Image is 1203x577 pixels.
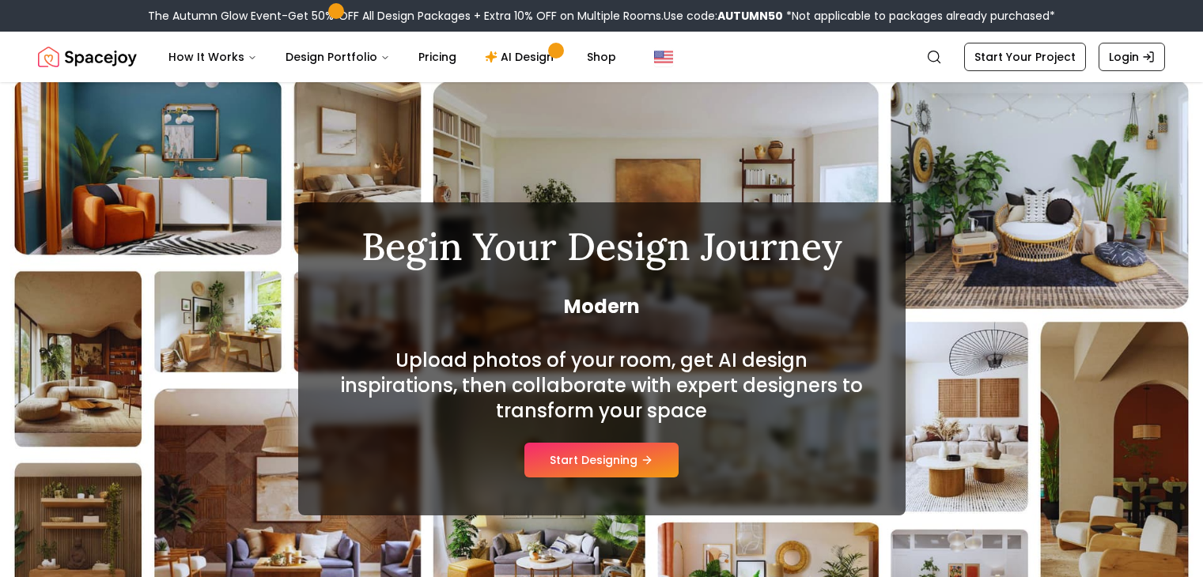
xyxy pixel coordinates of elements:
[336,348,868,424] h2: Upload photos of your room, get AI design inspirations, then collaborate with expert designers to...
[148,8,1055,24] div: The Autumn Glow Event-Get 50% OFF All Design Packages + Extra 10% OFF on Multiple Rooms.
[664,8,783,24] span: Use code:
[38,41,137,73] img: Spacejoy Logo
[273,41,403,73] button: Design Portfolio
[406,41,469,73] a: Pricing
[38,41,137,73] a: Spacejoy
[717,8,783,24] b: AUTUMN50
[156,41,629,73] nav: Main
[654,47,673,66] img: United States
[1099,43,1165,71] a: Login
[156,41,270,73] button: How It Works
[336,294,868,319] span: Modern
[574,41,629,73] a: Shop
[38,32,1165,82] nav: Global
[524,443,679,477] button: Start Designing
[964,43,1086,71] a: Start Your Project
[472,41,571,73] a: AI Design
[336,228,868,266] h1: Begin Your Design Journey
[783,8,1055,24] span: *Not applicable to packages already purchased*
